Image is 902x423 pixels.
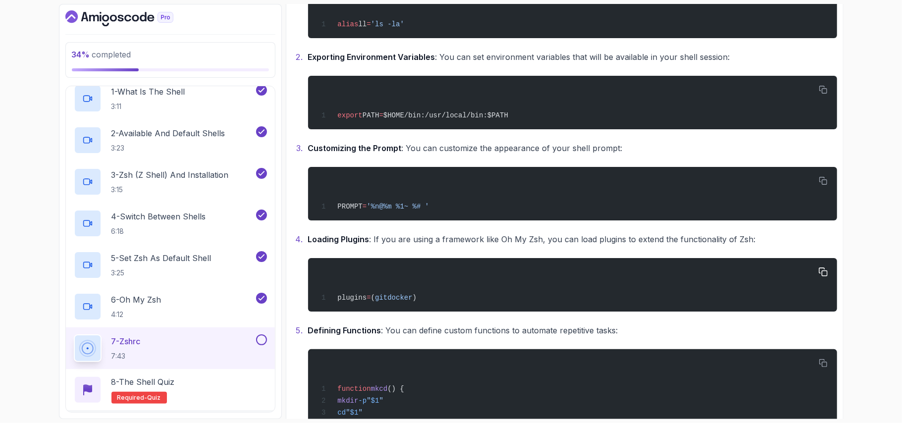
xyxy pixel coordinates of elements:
[337,385,371,393] span: function
[371,20,404,28] span: 'ls -la'
[111,127,225,139] p: 2 - Available And Default Shells
[74,210,267,237] button: 4-Switch Between Shells6:18
[111,310,161,319] p: 4:12
[308,50,837,64] p: : You can set environment variables that will be available in your shell session:
[337,111,362,119] span: export
[308,323,837,337] p: : You can define custom functions to automate repetitive tasks:
[74,376,267,404] button: 8-The Shell QuizRequired-quiz
[379,397,383,405] span: "
[74,334,267,362] button: 7-Zshrc7:43
[363,203,367,211] span: =
[337,294,367,302] span: plugins
[337,409,346,417] span: cd
[111,143,225,153] p: 3:23
[337,397,358,405] span: mkdir
[308,143,402,153] strong: Customizing the Prompt
[111,86,185,98] p: 1 - What Is The Shell
[111,351,141,361] p: 7:43
[111,211,206,222] p: 4 - Switch Between Shells
[74,251,267,279] button: 5-Set Zsh As Default Shell3:25
[367,294,371,302] span: =
[111,268,212,278] p: 3:25
[383,111,508,119] span: $HOME/bin:/usr/local/bin:$PATH
[387,385,404,393] span: () {
[337,203,362,211] span: PROMPT
[359,397,367,405] span: -p
[346,409,350,417] span: "
[74,85,267,112] button: 1-What Is The Shell3:11
[371,385,388,393] span: mkcd
[375,294,387,302] span: git
[308,52,435,62] strong: Exporting Environment Variables
[111,226,206,236] p: 6:18
[74,168,267,196] button: 3-Zsh (Z Shell) And Installation3:15
[111,252,212,264] p: 5 - Set Zsh As Default Shell
[350,409,359,417] span: $1
[367,203,429,211] span: '%n@%m %1~ %# '
[363,111,379,119] span: PATH
[371,397,379,405] span: $1
[65,10,196,26] a: Dashboard
[148,394,161,402] span: quiz
[111,102,185,111] p: 3:11
[379,111,383,119] span: =
[413,294,417,302] span: )
[308,232,837,246] p: : If you are using a framework like Oh My Zsh, you can load plugins to extend the functionality o...
[308,141,837,155] p: : You can customize the appearance of your shell prompt:
[111,185,229,195] p: 3:15
[72,50,131,59] span: completed
[72,50,90,59] span: 34 %
[74,293,267,320] button: 6-Oh My Zsh4:12
[337,20,358,28] span: alias
[367,397,371,405] span: "
[359,20,367,28] span: ll
[111,335,141,347] p: 7 - Zshrc
[387,294,412,302] span: docker
[117,394,148,402] span: Required-
[111,169,229,181] p: 3 - Zsh (Z Shell) And Installation
[308,325,381,335] strong: Defining Functions
[308,234,370,244] strong: Loading Plugins
[111,294,161,306] p: 6 - Oh My Zsh
[111,376,175,388] p: 8 - The Shell Quiz
[359,409,363,417] span: "
[74,126,267,154] button: 2-Available And Default Shells3:23
[367,20,371,28] span: =
[371,294,375,302] span: (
